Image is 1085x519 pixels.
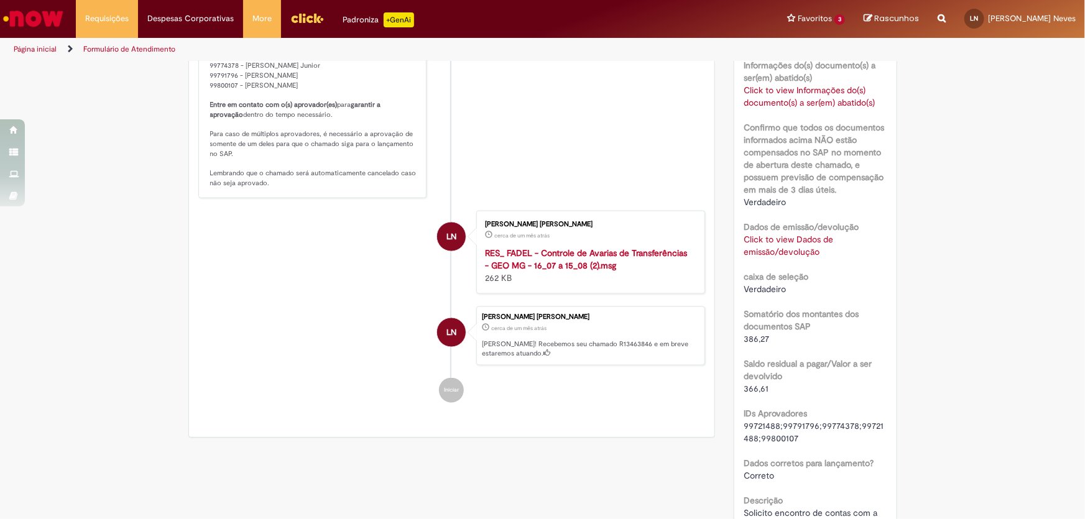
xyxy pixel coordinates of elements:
[491,324,547,332] time: 29/08/2025 17:40:17
[210,100,338,109] b: Entre em contato com o(s) aprovador(es)
[988,13,1076,24] span: [PERSON_NAME] Neves
[198,306,706,366] li: Luana Martins Neves Martins Neves
[744,308,859,332] b: Somatório dos montantes dos documentos SAP
[744,420,884,444] span: 99721488;99791796;99774378;99721488;99800107
[83,44,175,54] a: Formulário de Atendimento
[482,339,698,359] p: [PERSON_NAME]! Recebemos seu chamado R13463846 e em breve estaremos atuando.
[437,223,466,251] div: Luana Martins Neves Martins Neves
[744,122,884,195] b: Confirmo que todos os documentos informados acima NÃO estão compensados no SAP no momento de aber...
[491,324,547,332] span: cerca de um mês atrás
[744,457,874,469] b: Dados corretos para lançamento?
[210,100,383,119] b: garantir a aprovação
[744,85,875,108] a: Click to view Informações do(s) documento(s) a ser(em) abatido(s)
[744,470,774,481] span: Correto
[252,12,272,25] span: More
[864,13,919,25] a: Rascunhos
[384,12,414,27] p: +GenAi
[210,22,417,188] p: Seu chamado teve a documentação validada e foi enviado para aprovação da(s) seguinte(s) pessoa(s)...
[9,38,714,61] ul: Trilhas de página
[14,44,57,54] a: Página inicial
[971,14,979,22] span: LN
[485,247,692,284] div: 262 KB
[147,12,234,25] span: Despesas Corporativas
[744,60,875,83] b: Informações do(s) documento(s) a ser(em) abatido(s)
[485,247,687,271] a: RES_ FADEL - Controle de Avarias de Transferências - GEO MG - 16_07 a 15_08 (2).msg
[437,318,466,347] div: Luana Martins Neves Martins Neves
[744,283,786,295] span: Verdadeiro
[85,12,129,25] span: Requisições
[744,234,833,257] a: Click to view Dados de emissão/devolução
[1,6,65,31] img: ServiceNow
[798,12,832,25] span: Favoritos
[744,196,786,208] span: Verdadeiro
[494,232,550,239] time: 29/08/2025 17:40:14
[744,358,872,382] b: Saldo residual a pagar/Valor a ser devolvido
[446,222,456,252] span: LN
[494,232,550,239] span: cerca de um mês atrás
[744,383,769,394] span: 366,61
[834,14,845,25] span: 3
[744,271,808,282] b: caixa de seleção
[874,12,919,24] span: Rascunhos
[744,495,783,506] b: Descrição
[343,12,414,27] div: Padroniza
[744,221,859,232] b: Dados de emissão/devolução
[744,333,769,344] span: 386,27
[744,408,807,419] b: IDs Aprovadores
[485,221,692,228] div: [PERSON_NAME] [PERSON_NAME]
[446,318,456,347] span: LN
[482,313,698,321] div: [PERSON_NAME] [PERSON_NAME]
[290,9,324,27] img: click_logo_yellow_360x200.png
